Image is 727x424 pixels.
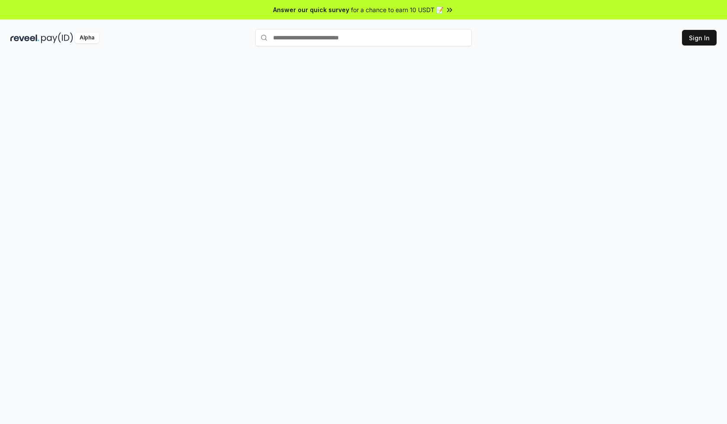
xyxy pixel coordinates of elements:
[351,5,444,14] span: for a chance to earn 10 USDT 📝
[41,32,73,43] img: pay_id
[10,32,39,43] img: reveel_dark
[682,30,717,45] button: Sign In
[273,5,349,14] span: Answer our quick survey
[75,32,99,43] div: Alpha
